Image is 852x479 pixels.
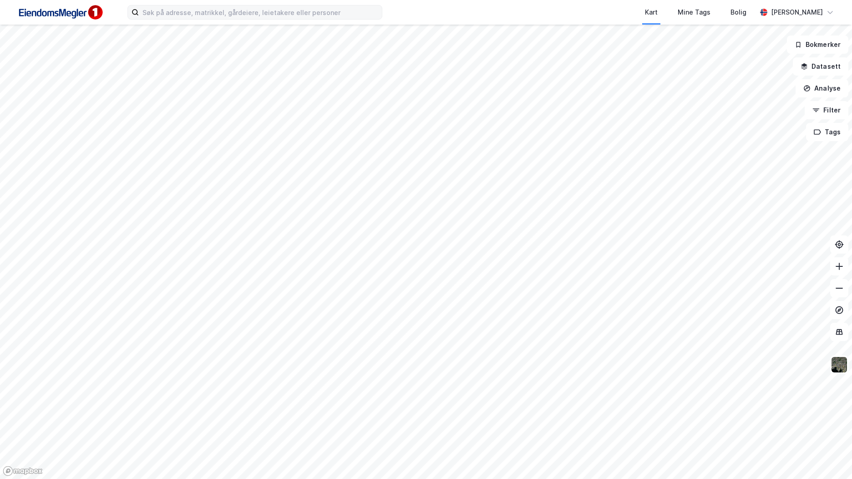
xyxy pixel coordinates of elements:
[645,7,658,18] div: Kart
[771,7,823,18] div: [PERSON_NAME]
[678,7,710,18] div: Mine Tags
[806,435,852,479] iframe: Chat Widget
[139,5,382,19] input: Søk på adresse, matrikkel, gårdeiere, leietakere eller personer
[730,7,746,18] div: Bolig
[15,2,106,23] img: F4PB6Px+NJ5v8B7XTbfpPpyloAAAAASUVORK5CYII=
[806,435,852,479] div: Kontrollprogram for chat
